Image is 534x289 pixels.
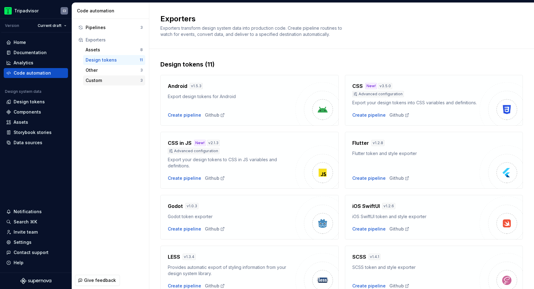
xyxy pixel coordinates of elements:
[4,248,68,257] button: Contact support
[382,203,395,209] div: v 1.2.6
[194,140,206,146] div: New!
[14,209,42,215] div: Notifications
[14,119,28,125] div: Assets
[389,226,409,232] a: Github
[14,99,45,105] div: Design tokens
[352,139,369,147] h4: Flutter
[83,55,145,65] button: Design tokens11
[183,254,196,260] div: v 1.3.4
[4,207,68,217] button: Notifications
[185,203,198,209] div: v 1.0.3
[365,83,377,89] div: New!
[352,264,480,270] div: SCSS token and style exporter
[14,129,52,136] div: Storybook stories
[4,58,68,68] a: Analytics
[140,58,143,63] div: 11
[4,48,68,58] a: Documentation
[20,278,51,284] svg: Supernova Logo
[160,25,343,37] span: Exporters transform design system data into production code. Create pipeline routines to watch fo...
[352,82,363,90] h4: CSS
[14,239,32,245] div: Settings
[83,65,145,75] a: Other3
[4,68,68,78] a: Code automation
[168,82,187,90] h4: Android
[168,202,183,210] h4: Godot
[5,23,19,28] div: Version
[352,226,386,232] button: Create pipeline
[4,138,68,148] a: Data sources
[83,45,145,55] button: Assets8
[14,50,47,56] div: Documentation
[14,70,51,76] div: Code automation
[352,150,480,157] div: Flutter token and style exporter
[168,283,201,289] button: Create pipeline
[168,148,219,154] div: Advanced configuration
[1,4,70,17] button: TripadvisorCI
[352,283,386,289] button: Create pipeline
[84,277,116,283] span: Give feedback
[389,283,409,289] a: Github
[389,112,409,118] a: Github
[14,249,49,256] div: Contact support
[86,24,140,31] div: Pipelines
[369,254,380,260] div: v 1.4.1
[4,7,12,15] img: 0ed0e8b8-9446-497d-bad0-376821b19aa5.png
[4,217,68,227] button: Search ⌘K
[4,258,68,268] button: Help
[4,237,68,247] a: Settings
[4,37,68,47] a: Home
[168,139,192,147] h4: CSS in JS
[205,112,225,118] a: Github
[14,60,33,66] div: Analytics
[352,253,366,261] h4: SCSS
[86,37,143,43] div: Exporters
[352,202,380,210] h4: iOS SwiftUI
[160,14,515,24] h2: Exporters
[160,60,523,69] div: Design tokens (11)
[35,21,69,30] button: Current draft
[168,175,201,181] button: Create pipeline
[38,23,61,28] span: Current draft
[83,75,145,85] button: Custom3
[14,140,42,146] div: Data sources
[14,8,39,14] div: Tripadvisor
[205,175,225,181] a: Github
[352,100,480,106] div: Export your design tokens into CSS variables and definitions.
[168,253,180,261] h4: LESS
[352,91,404,97] div: Advanced configuration
[168,93,295,100] div: Export design tokens for Android
[389,175,409,181] a: Github
[4,127,68,137] a: Storybook stories
[168,112,201,118] div: Create pipeline
[168,157,295,169] div: Export your design tokens to CSS in JS variables and definitions.
[352,214,480,220] div: iOS SwiftUI token and style exporter
[14,219,37,225] div: Search ⌘K
[205,226,225,232] a: Github
[86,47,140,53] div: Assets
[352,112,386,118] button: Create pipeline
[86,67,140,73] div: Other
[140,78,143,83] div: 3
[4,107,68,117] a: Components
[378,83,392,89] div: v 3.5.0
[14,260,23,266] div: Help
[140,25,143,30] div: 3
[76,23,145,32] button: Pipelines3
[205,283,225,289] a: Github
[14,39,26,45] div: Home
[371,140,384,146] div: v 1.2.8
[352,175,386,181] button: Create pipeline
[168,214,295,220] div: Godot token exporter
[207,140,220,146] div: v 2.1.3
